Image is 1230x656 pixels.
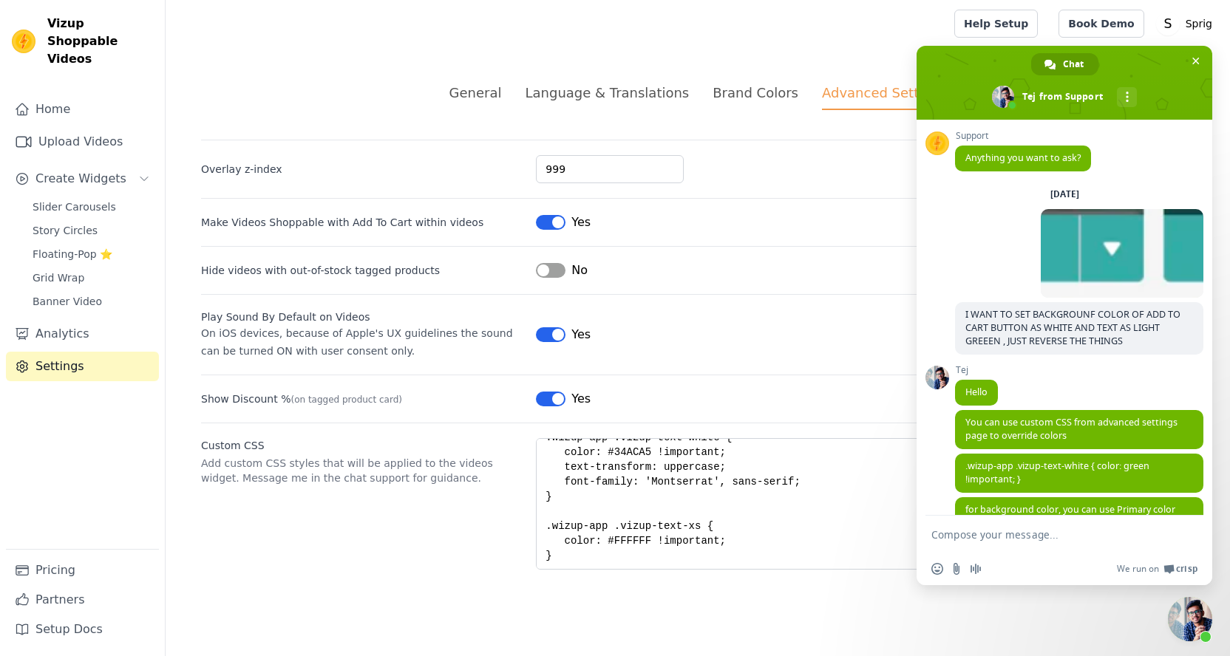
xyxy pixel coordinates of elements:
span: I WANT TO SET BACKGROUNF COLOR OF ADD TO CART BUTTON AS WHITE AND TEXT AS LIGHT GREEEN , JUST REV... [965,308,1180,347]
span: Tej [955,365,998,375]
label: Make Videos Shoppable with Add To Cart within videos [201,215,483,230]
a: Settings [6,352,159,381]
span: (on tagged product card) [290,394,402,405]
span: Support [955,131,1091,141]
span: You can use custom CSS from advanced settings page to override colors [965,416,1178,442]
text: S [1163,16,1172,31]
span: Yes [571,390,591,408]
button: S Sprig [1156,10,1218,37]
img: Vizup [12,30,35,53]
a: We run onCrisp [1117,563,1197,575]
div: Chat [1031,53,1098,75]
p: Sprig [1180,10,1218,37]
span: Banner Video [33,294,102,309]
label: Show Discount % [201,392,524,406]
span: Slider Carousels [33,199,116,214]
p: Add custom CSS styles that will be applied to the videos widget. Message me in the chat support f... [201,456,524,485]
button: No [536,262,588,279]
button: Yes [536,390,591,408]
div: Brand Colors [713,83,798,103]
span: Yes [571,326,591,344]
span: Create Widgets [35,170,126,188]
a: Home [6,95,159,124]
button: Yes [536,326,591,344]
label: Overlay z-index [201,162,524,177]
span: Audio message [970,563,982,575]
textarea: Compose your message... [931,528,1165,541]
div: General [449,83,502,103]
span: On iOS devices, because of Apple's UX guidelines the sound can be turned ON with user consent only. [201,327,513,357]
span: Close chat [1188,53,1203,69]
div: Play Sound By Default on Videos [201,310,524,324]
div: Advanced Settings [822,83,946,110]
div: [DATE] [1050,190,1079,199]
a: Pricing [6,556,159,585]
button: Yes [536,213,591,231]
span: Anything you want to ask? [965,151,1081,164]
span: .wizup-app .vizup-text-white { color: green !important; } [965,459,1149,485]
a: Grid Wrap [24,267,159,288]
span: We run on [1117,563,1159,575]
a: Book Demo [1059,10,1144,38]
span: Grid Wrap [33,270,84,285]
a: Upload Videos [6,127,159,157]
span: Vizup Shoppable Videos [47,15,153,68]
span: No [571,262,588,279]
span: for background color, you can use Primary color setting [965,503,1175,529]
span: Chat [1063,53,1084,75]
a: Help Setup [954,10,1038,38]
a: Story Circles [24,220,159,241]
span: Story Circles [33,223,98,238]
a: Banner Video [24,291,159,312]
span: Insert an emoji [931,563,943,575]
span: Crisp [1176,563,1197,575]
span: Hello [965,386,988,398]
button: Create Widgets [6,164,159,194]
div: More channels [1117,87,1137,107]
div: Language & Translations [525,83,689,103]
label: Custom CSS [201,438,524,453]
a: Analytics [6,319,159,349]
div: Close chat [1168,597,1212,641]
a: Floating-Pop ⭐ [24,244,159,264]
span: Yes [571,213,591,231]
span: Floating-Pop ⭐ [33,247,112,262]
a: Slider Carousels [24,197,159,217]
a: Partners [6,585,159,615]
a: Setup Docs [6,615,159,644]
label: Hide videos with out-of-stock tagged products [201,263,524,278]
span: Send a file [951,563,962,575]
